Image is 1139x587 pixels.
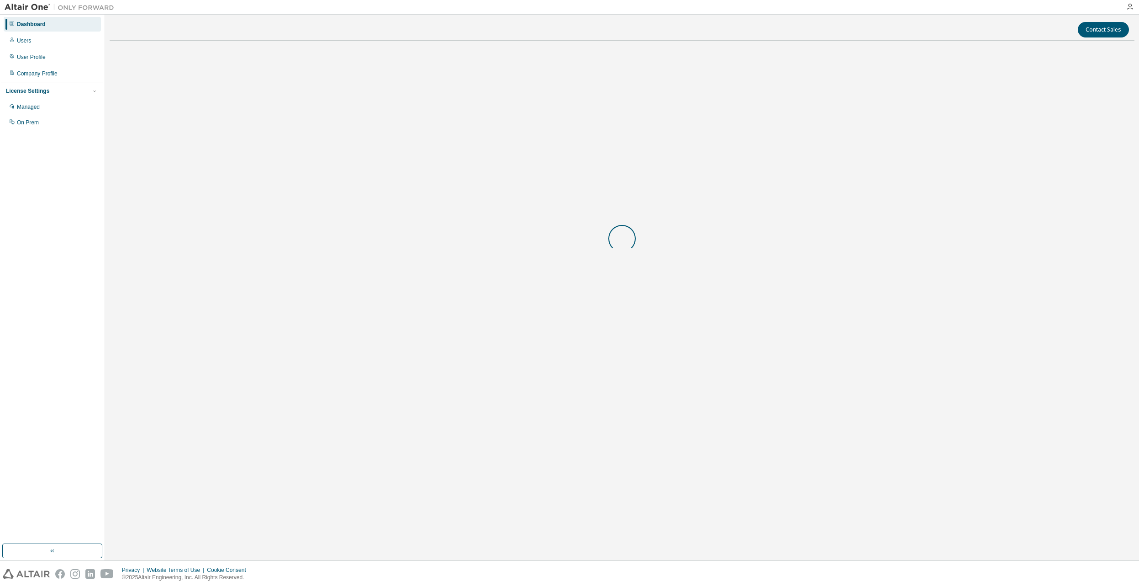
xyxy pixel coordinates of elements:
img: youtube.svg [100,569,114,579]
div: On Prem [17,119,39,126]
div: Cookie Consent [207,566,251,574]
div: License Settings [6,87,49,95]
div: Website Terms of Use [147,566,207,574]
button: Contact Sales [1078,22,1129,37]
div: Privacy [122,566,147,574]
img: Altair One [5,3,119,12]
div: Company Profile [17,70,58,77]
p: © 2025 Altair Engineering, Inc. All Rights Reserved. [122,574,252,582]
img: instagram.svg [70,569,80,579]
div: Users [17,37,31,44]
img: facebook.svg [55,569,65,579]
div: Dashboard [17,21,46,28]
img: altair_logo.svg [3,569,50,579]
img: linkedin.svg [85,569,95,579]
div: User Profile [17,53,46,61]
div: Managed [17,103,40,111]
